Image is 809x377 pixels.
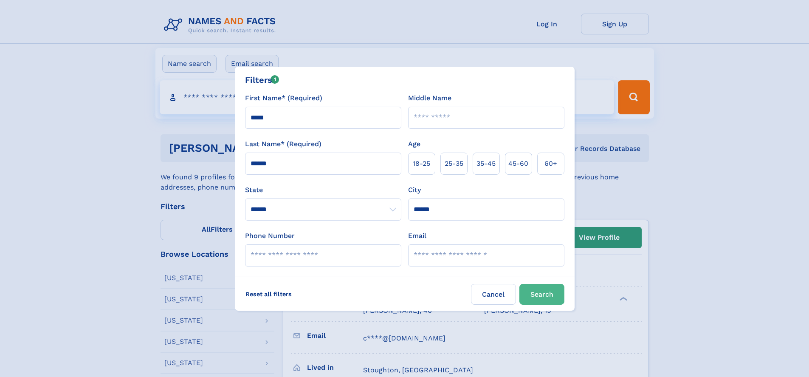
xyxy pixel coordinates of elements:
span: 45‑60 [508,159,528,169]
label: Cancel [471,284,516,305]
label: Last Name* (Required) [245,139,321,149]
div: Filters [245,74,279,86]
label: Reset all filters [240,284,297,304]
label: Email [408,231,426,241]
span: 25‑35 [445,159,463,169]
span: 60+ [544,159,557,169]
label: Phone Number [245,231,295,241]
label: City [408,185,421,195]
span: 18‑25 [413,159,430,169]
span: 35‑45 [476,159,496,169]
label: Middle Name [408,93,451,103]
label: Age [408,139,420,149]
label: First Name* (Required) [245,93,322,103]
label: State [245,185,401,195]
button: Search [519,284,564,305]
